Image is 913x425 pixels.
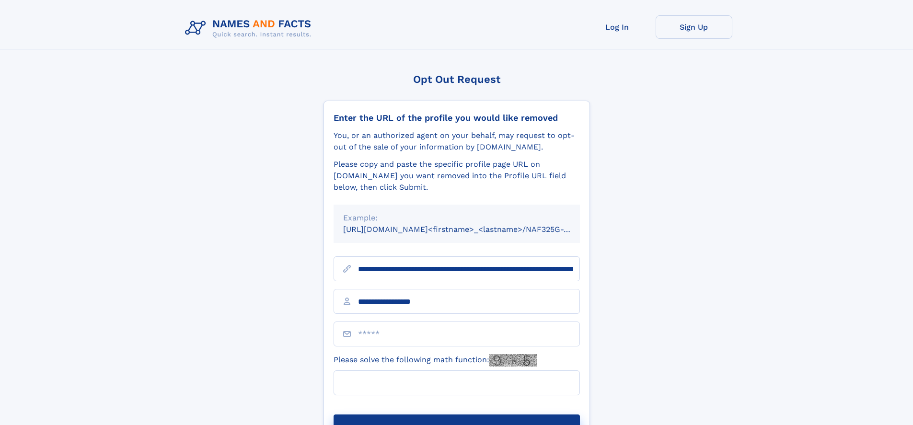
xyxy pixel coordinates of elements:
[181,15,319,41] img: Logo Names and Facts
[324,73,590,85] div: Opt Out Request
[334,130,580,153] div: You, or an authorized agent on your behalf, may request to opt-out of the sale of your informatio...
[579,15,656,39] a: Log In
[343,212,570,224] div: Example:
[334,159,580,193] div: Please copy and paste the specific profile page URL on [DOMAIN_NAME] you want removed into the Pr...
[343,225,598,234] small: [URL][DOMAIN_NAME]<firstname>_<lastname>/NAF325G-xxxxxxxx
[656,15,732,39] a: Sign Up
[334,113,580,123] div: Enter the URL of the profile you would like removed
[334,354,537,367] label: Please solve the following math function:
